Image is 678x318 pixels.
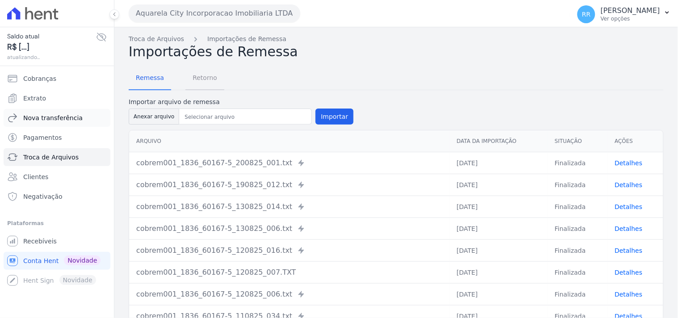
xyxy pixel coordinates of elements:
[136,245,442,256] div: cobrem001_1836_60167-5_120825_016.txt
[129,34,184,44] a: Troca de Arquivos
[4,129,110,146] a: Pagamentos
[4,168,110,186] a: Clientes
[187,69,223,87] span: Retorno
[23,192,63,201] span: Negativação
[450,283,547,305] td: [DATE]
[615,291,643,298] a: Detalhes
[4,232,110,250] a: Recebíveis
[129,97,354,107] label: Importar arquivo de remessa
[4,188,110,205] a: Negativação
[615,181,643,188] a: Detalhes
[4,70,110,88] a: Cobranças
[129,4,300,22] button: Aquarela City Incorporacao Imobiliaria LTDA
[570,2,678,27] button: RR [PERSON_NAME] Ver opções
[4,89,110,107] a: Extrato
[615,269,643,276] a: Detalhes
[23,256,59,265] span: Conta Hent
[7,218,107,229] div: Plataformas
[136,289,442,300] div: cobrem001_1836_60167-5_120825_006.txt
[136,223,442,234] div: cobrem001_1836_60167-5_130825_006.txt
[23,237,57,246] span: Recebíveis
[547,283,607,305] td: Finalizada
[450,261,547,283] td: [DATE]
[547,174,607,196] td: Finalizada
[129,109,179,125] button: Anexar arquivo
[4,148,110,166] a: Troca de Arquivos
[129,130,450,152] th: Arquivo
[450,196,547,218] td: [DATE]
[547,152,607,174] td: Finalizada
[23,133,62,142] span: Pagamentos
[450,130,547,152] th: Data da Importação
[615,225,643,232] a: Detalhes
[582,11,590,17] span: RR
[7,32,96,41] span: Saldo atual
[615,247,643,254] a: Detalhes
[129,67,171,90] a: Remessa
[450,174,547,196] td: [DATE]
[185,67,224,90] a: Retorno
[64,255,101,265] span: Novidade
[601,6,660,15] p: [PERSON_NAME]
[450,239,547,261] td: [DATE]
[136,201,442,212] div: cobrem001_1836_60167-5_130825_014.txt
[7,70,107,289] nav: Sidebar
[316,109,354,125] button: Importar
[23,172,48,181] span: Clientes
[4,252,110,270] a: Conta Hent Novidade
[129,44,664,60] h2: Importações de Remessa
[129,34,664,44] nav: Breadcrumb
[450,152,547,174] td: [DATE]
[136,267,442,278] div: cobrem001_1836_60167-5_120825_007.TXT
[136,180,442,190] div: cobrem001_1836_60167-5_190825_012.txt
[136,158,442,168] div: cobrem001_1836_60167-5_200825_001.txt
[615,203,643,210] a: Detalhes
[207,34,286,44] a: Importações de Remessa
[547,196,607,218] td: Finalizada
[23,113,83,122] span: Nova transferência
[4,109,110,127] a: Nova transferência
[547,239,607,261] td: Finalizada
[615,159,643,167] a: Detalhes
[131,69,169,87] span: Remessa
[547,130,607,152] th: Situação
[7,41,96,53] span: R$ [...]
[601,15,660,22] p: Ver opções
[450,218,547,239] td: [DATE]
[7,53,96,61] span: atualizando...
[23,74,56,83] span: Cobranças
[23,94,46,103] span: Extrato
[547,218,607,239] td: Finalizada
[181,112,310,122] input: Selecionar arquivo
[23,153,79,162] span: Troca de Arquivos
[608,130,663,152] th: Ações
[547,261,607,283] td: Finalizada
